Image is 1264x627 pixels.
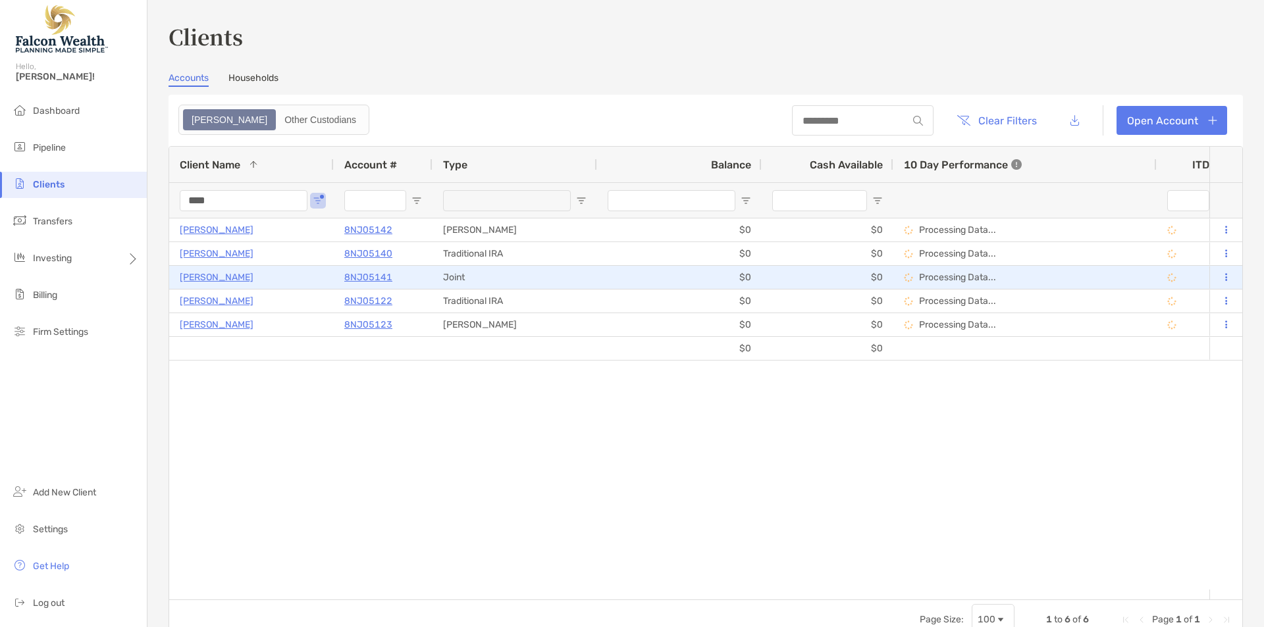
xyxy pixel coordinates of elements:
span: 6 [1083,614,1089,625]
input: Account # Filter Input [344,190,406,211]
div: Previous Page [1136,614,1147,625]
a: 8NJ05122 [344,293,392,309]
button: Open Filter Menu [741,195,751,206]
a: [PERSON_NAME] [180,245,253,262]
a: 8NJ05123 [344,316,392,333]
a: [PERSON_NAME] [180,293,253,309]
img: Processing Data icon [904,273,913,282]
span: 6 [1065,614,1070,625]
button: Clear Filters [947,106,1047,135]
p: Processing Data... [919,295,996,307]
button: Open Filter Menu [576,195,587,206]
a: Accounts [169,72,209,87]
span: Investing [33,253,72,264]
span: Get Help [33,561,69,572]
span: 1 [1046,614,1052,625]
span: Account # [344,159,397,171]
input: Cash Available Filter Input [772,190,867,211]
img: clients icon [12,176,28,191]
span: Pipeline [33,142,66,153]
span: Client Name [180,159,240,171]
span: Balance [711,159,751,171]
div: $0 [762,218,893,241]
span: [PERSON_NAME]! [16,71,139,82]
a: 8NJ05142 [344,222,392,238]
span: Settings [33,524,68,535]
div: Last Page [1221,614,1232,625]
img: dashboard icon [12,102,28,118]
img: firm-settings icon [12,323,28,339]
input: ITD Filter Input [1167,190,1209,211]
span: Clients [33,179,65,190]
img: Falcon Wealth Planning Logo [16,5,108,53]
p: Processing Data... [919,224,996,236]
img: pipeline icon [12,139,28,155]
div: $0 [597,337,762,360]
span: Log out [33,597,65,609]
img: transfers icon [12,213,28,228]
img: settings icon [12,520,28,536]
p: Processing Data... [919,319,996,330]
div: Zoe [184,111,275,129]
span: Transfers [33,216,72,227]
div: $0 [597,313,762,336]
span: of [1184,614,1192,625]
button: Open Filter Menu [872,195,883,206]
img: investing icon [12,249,28,265]
span: Type [443,159,467,171]
img: Processing Data icon [1167,273,1176,282]
img: Processing Data icon [1167,297,1176,306]
span: Firm Settings [33,326,88,338]
input: Client Name Filter Input [180,190,307,211]
span: Add New Client [33,487,96,498]
img: get-help icon [12,557,28,573]
div: Joint [433,266,597,289]
img: add_new_client icon [12,484,28,499]
img: Processing Data icon [904,249,913,259]
input: Balance Filter Input [608,190,735,211]
div: $0 [597,218,762,241]
a: 8NJ05140 [344,245,392,262]
div: segmented control [178,105,369,135]
span: Billing [33,289,57,301]
div: $0 [597,242,762,265]
a: [PERSON_NAME] [180,269,253,286]
button: Open Filter Menu [313,195,323,206]
img: Processing Data icon [904,297,913,306]
img: billing icon [12,286,28,302]
div: Other Custodians [277,111,363,129]
a: Households [228,72,278,87]
div: Next Page [1205,614,1216,625]
div: Traditional IRA [433,289,597,313]
div: $0 [762,242,893,265]
img: Processing Data icon [904,226,913,235]
a: [PERSON_NAME] [180,222,253,238]
div: First Page [1120,614,1131,625]
a: 8NJ05141 [344,269,392,286]
span: Cash Available [810,159,883,171]
div: $0 [762,313,893,336]
span: of [1072,614,1081,625]
a: [PERSON_NAME] [180,316,253,333]
div: Page Size: [920,614,964,625]
img: Processing Data icon [1167,320,1176,330]
div: ITD [1192,159,1225,171]
div: $0 [762,266,893,289]
span: 1 [1194,614,1200,625]
div: 10 Day Performance [904,147,1022,182]
div: $0 [762,289,893,313]
span: Page [1152,614,1174,625]
img: Processing Data icon [904,320,913,330]
img: logout icon [12,594,28,610]
p: Processing Data... [919,272,996,283]
h3: Clients [169,21,1243,51]
div: 100 [978,614,995,625]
